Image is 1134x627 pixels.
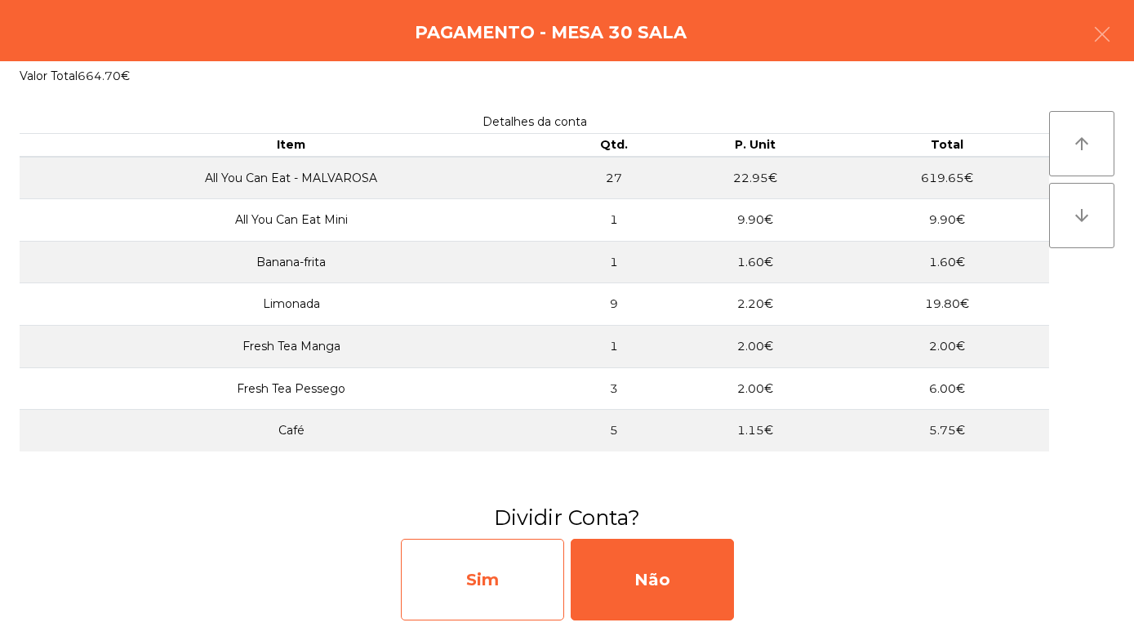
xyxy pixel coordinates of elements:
td: 2.00€ [665,367,846,410]
td: Banana-frita [20,241,563,283]
td: 1 [563,199,665,242]
th: Total [846,134,1049,157]
th: Item [20,134,563,157]
i: arrow_downward [1072,206,1092,225]
div: Sim [401,539,564,620]
td: 1.60€ [665,241,846,283]
th: P. Unit [665,134,846,157]
span: Valor Total [20,69,78,83]
td: All You Can Eat Mini [20,199,563,242]
td: 5.75€ [846,410,1049,451]
h3: Dividir Conta? [12,503,1122,532]
td: Café [20,410,563,451]
span: Detalhes da conta [483,114,587,129]
div: Não [571,539,734,620]
td: 2.00€ [665,326,846,368]
td: 27 [563,157,665,199]
td: 1 [563,241,665,283]
span: 664.70€ [78,69,130,83]
td: Fresh Tea Manga [20,326,563,368]
td: 2.00€ [846,326,1049,368]
td: 5 [563,410,665,451]
td: 1.15€ [665,410,846,451]
td: 619.65€ [846,157,1049,199]
td: 1.60€ [846,241,1049,283]
td: 1 [563,326,665,368]
td: 6.00€ [846,367,1049,410]
button: arrow_downward [1049,183,1114,248]
td: 9.90€ [846,199,1049,242]
td: Limonada [20,283,563,326]
td: 9 [563,283,665,326]
td: 2.20€ [665,283,846,326]
td: 3 [563,367,665,410]
td: Fresh Tea Pessego [20,367,563,410]
h4: Pagamento - Mesa 30 Sala [415,20,687,45]
td: 19.80€ [846,283,1049,326]
th: Qtd. [563,134,665,157]
i: arrow_upward [1072,134,1092,153]
td: 9.90€ [665,199,846,242]
td: 22.95€ [665,157,846,199]
td: All You Can Eat - MALVAROSA [20,157,563,199]
button: arrow_upward [1049,111,1114,176]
